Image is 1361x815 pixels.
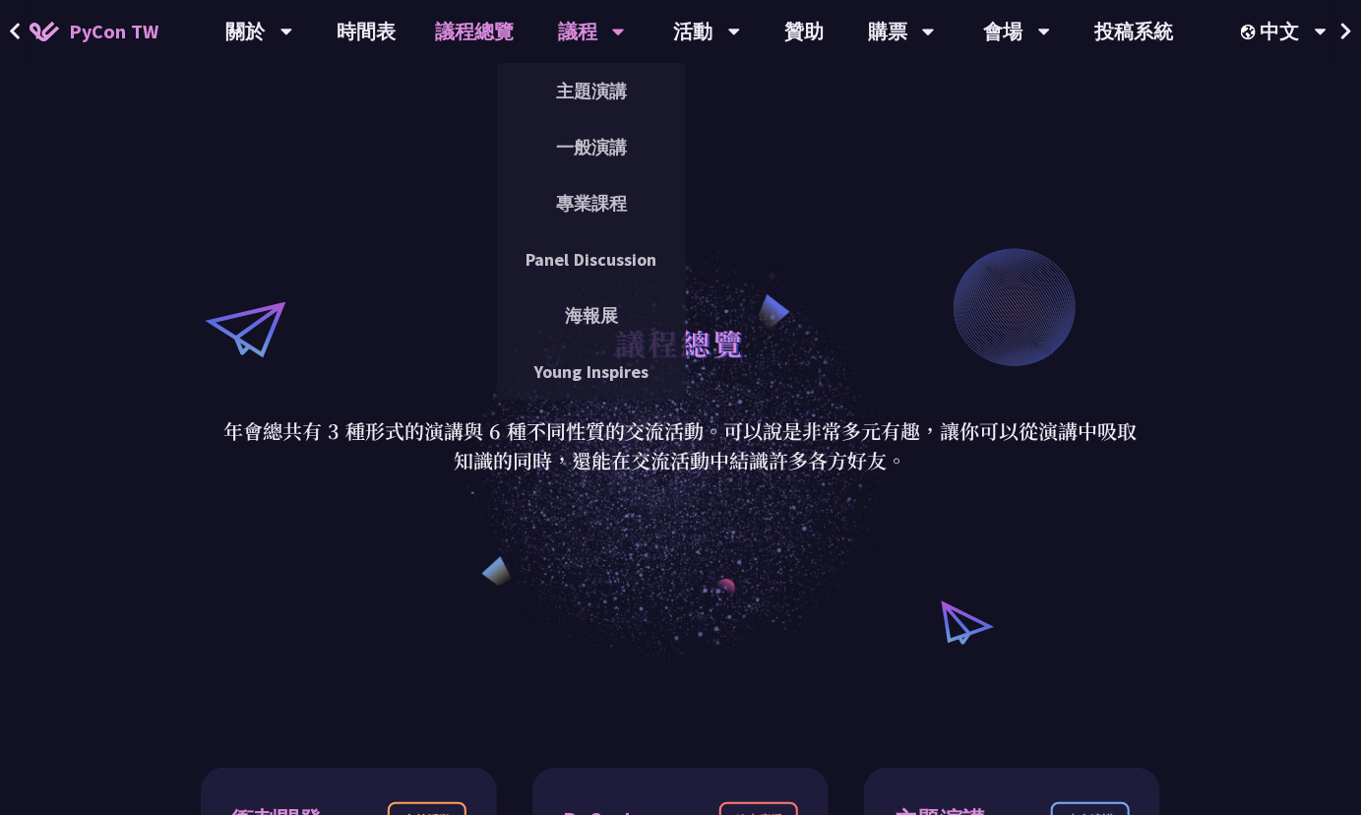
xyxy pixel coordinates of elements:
[497,124,686,170] a: 一般演講
[223,416,1139,475] p: 年會總共有 3 種形式的演講與 6 種不同性質的交流活動。可以說是非常多元有趣，讓你可以從演講中吸取知識的同時，還能在交流活動中結識許多各方好友。
[69,17,158,46] span: PyCon TW
[497,236,686,282] a: Panel Discussion
[497,68,686,114] a: 主題演講
[497,180,686,226] a: 專業課程
[30,22,59,41] img: Home icon of PyCon TW 2025
[497,292,686,339] a: 海報展
[497,348,686,395] a: Young Inspires
[10,7,178,56] a: PyCon TW
[1241,25,1261,39] img: Locale Icon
